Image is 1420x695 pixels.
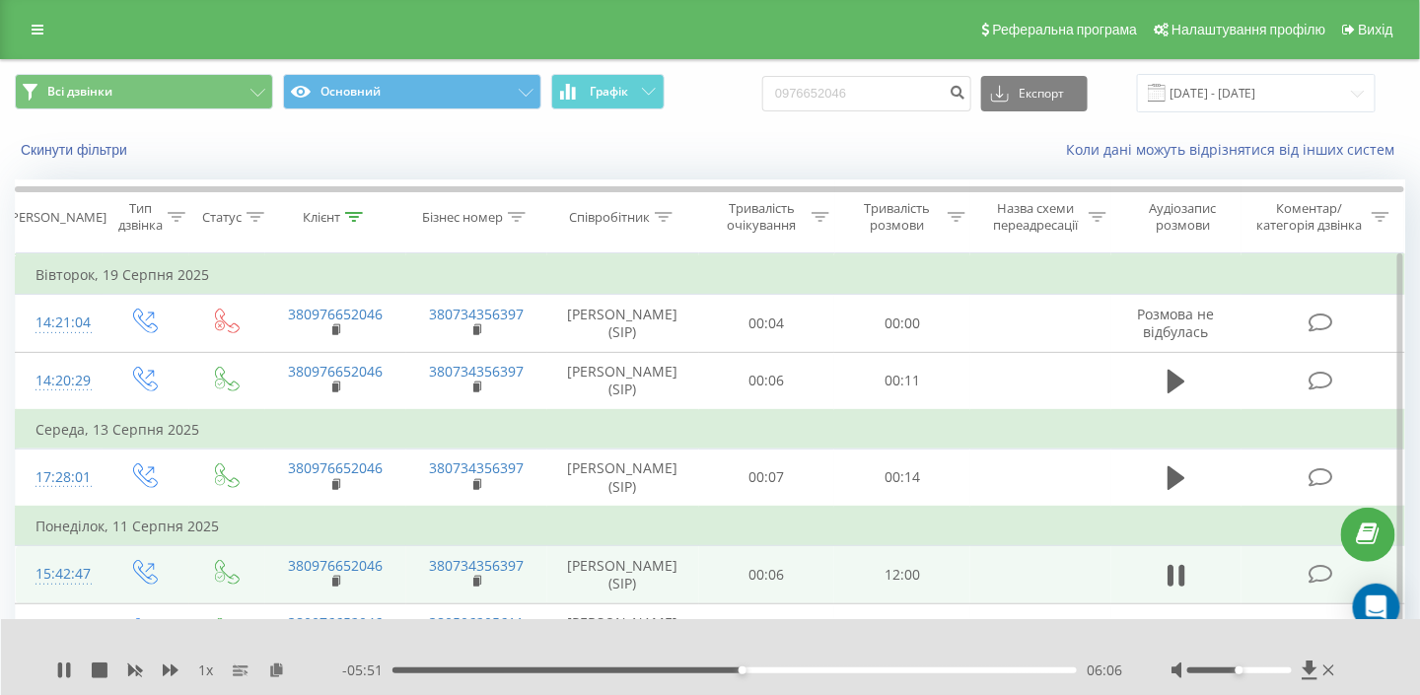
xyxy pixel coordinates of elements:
[993,22,1138,37] span: Реферальна програма
[16,507,1405,546] td: Понеділок, 11 Серпня 2025
[547,352,699,410] td: [PERSON_NAME] (SIP)
[699,295,835,352] td: 00:04
[16,255,1405,295] td: Вівторок, 19 Серпня 2025
[35,555,83,593] div: 15:42:47
[834,352,970,410] td: 00:11
[1353,584,1400,631] div: Open Intercom Messenger
[699,546,835,603] td: 00:06
[547,603,699,661] td: [PERSON_NAME] (SIP)
[429,362,524,381] a: 380734356397
[303,209,340,226] div: Клієнт
[1138,305,1215,341] span: Розмова не відбулась
[1066,140,1405,159] a: Коли дані можуть відрізнятися вiд інших систем
[288,556,383,575] a: 380976652046
[569,209,650,226] div: Співробітник
[852,200,943,234] div: Тривалість розмови
[762,76,971,111] input: Пошук за номером
[699,449,835,507] td: 00:07
[283,74,541,109] button: Основний
[202,209,242,226] div: Статус
[35,613,83,652] div: 15:32:45
[288,458,383,477] a: 380976652046
[1251,200,1367,234] div: Коментар/категорія дзвінка
[739,666,746,674] div: Accessibility label
[288,613,383,632] a: 380976652046
[429,305,524,323] a: 380734356397
[1236,666,1243,674] div: Accessibility label
[988,200,1084,234] div: Назва схеми переадресації
[834,546,970,603] td: 12:00
[834,603,970,661] td: 01:02
[429,613,524,632] a: 380506205611
[1087,660,1122,680] span: 06:06
[198,660,213,680] span: 1 x
[288,362,383,381] a: 380976652046
[16,410,1405,450] td: Середа, 13 Серпня 2025
[834,295,970,352] td: 00:00
[590,85,628,99] span: Графік
[551,74,665,109] button: Графік
[422,209,503,226] div: Бізнес номер
[429,556,524,575] a: 380734356397
[118,200,163,234] div: Тип дзвінка
[834,449,970,507] td: 00:14
[1359,22,1393,37] span: Вихід
[35,458,83,497] div: 17:28:01
[717,200,808,234] div: Тривалість очікування
[1129,200,1237,234] div: Аудіозапис розмови
[15,141,137,159] button: Скинути фільтри
[547,449,699,507] td: [PERSON_NAME] (SIP)
[1171,22,1325,37] span: Налаштування профілю
[699,352,835,410] td: 00:06
[15,74,273,109] button: Всі дзвінки
[288,305,383,323] a: 380976652046
[35,362,83,400] div: 14:20:29
[342,660,392,680] span: - 05:51
[429,458,524,477] a: 380734356397
[547,295,699,352] td: [PERSON_NAME] (SIP)
[699,603,835,661] td: 00:06
[981,76,1088,111] button: Експорт
[7,209,106,226] div: [PERSON_NAME]
[35,304,83,342] div: 14:21:04
[47,84,112,100] span: Всі дзвінки
[547,546,699,603] td: [PERSON_NAME] (SIP)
